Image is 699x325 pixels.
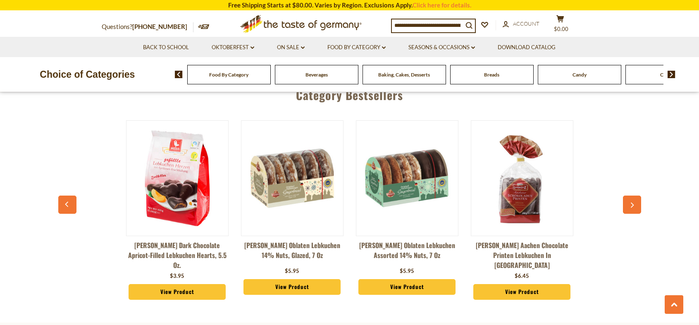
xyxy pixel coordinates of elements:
img: Lambertz Aachen Chocolate Printen Lebkuchen in Bag [471,127,573,229]
a: Seasons & Occasions [408,43,475,52]
a: [PERSON_NAME] Oblaten Lebkuchen 14% Nuts, Glazed, 7 oz [241,240,344,265]
a: [PERSON_NAME] Aachen Chocolate Printen Lebkuchen in [GEOGRAPHIC_DATA] [471,240,573,270]
img: Wicklein Oblaten Lebkuchen Assorted 14% Nuts, 7 oz [356,127,458,229]
a: View Product [243,279,341,295]
img: Weiss Dark Chocolate Apricot-Filled Lebkuchen Hearts, 5.5 oz. [126,127,228,229]
p: Questions? [102,22,193,32]
a: Breads [484,72,499,78]
a: Oktoberfest [212,43,254,52]
div: $5.95 [285,267,299,275]
img: Wicklein Oblaten Lebkuchen 14% Nuts, Glazed, 7 oz [241,127,343,229]
a: Beverages [305,72,328,78]
span: Account [513,20,539,27]
a: Baking, Cakes, Desserts [378,72,430,78]
a: Download Catalog [498,43,556,52]
button: $0.00 [548,15,573,36]
div: Category Bestsellers [62,76,637,110]
a: Click here for details. [413,1,471,9]
a: Back to School [143,43,189,52]
a: On Sale [277,43,305,52]
a: View Product [473,284,571,300]
a: Cereal [660,72,674,78]
a: Candy [573,72,587,78]
span: $0.00 [554,26,568,32]
a: [PERSON_NAME] Oblaten Lebkuchen Assorted 14% Nuts, 7 oz [356,240,458,265]
img: previous arrow [175,71,183,78]
a: Account [503,19,539,29]
img: next arrow [668,71,675,78]
a: [PHONE_NUMBER] [132,23,187,30]
a: View Product [129,284,226,300]
a: View Product [358,279,456,295]
div: $6.45 [515,272,529,280]
a: Food By Category [327,43,386,52]
div: $3.95 [170,272,184,280]
div: $5.95 [400,267,414,275]
a: Food By Category [209,72,248,78]
a: [PERSON_NAME] Dark Chocolate Apricot-Filled Lebkuchen Hearts, 5.5 oz. [126,240,229,270]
